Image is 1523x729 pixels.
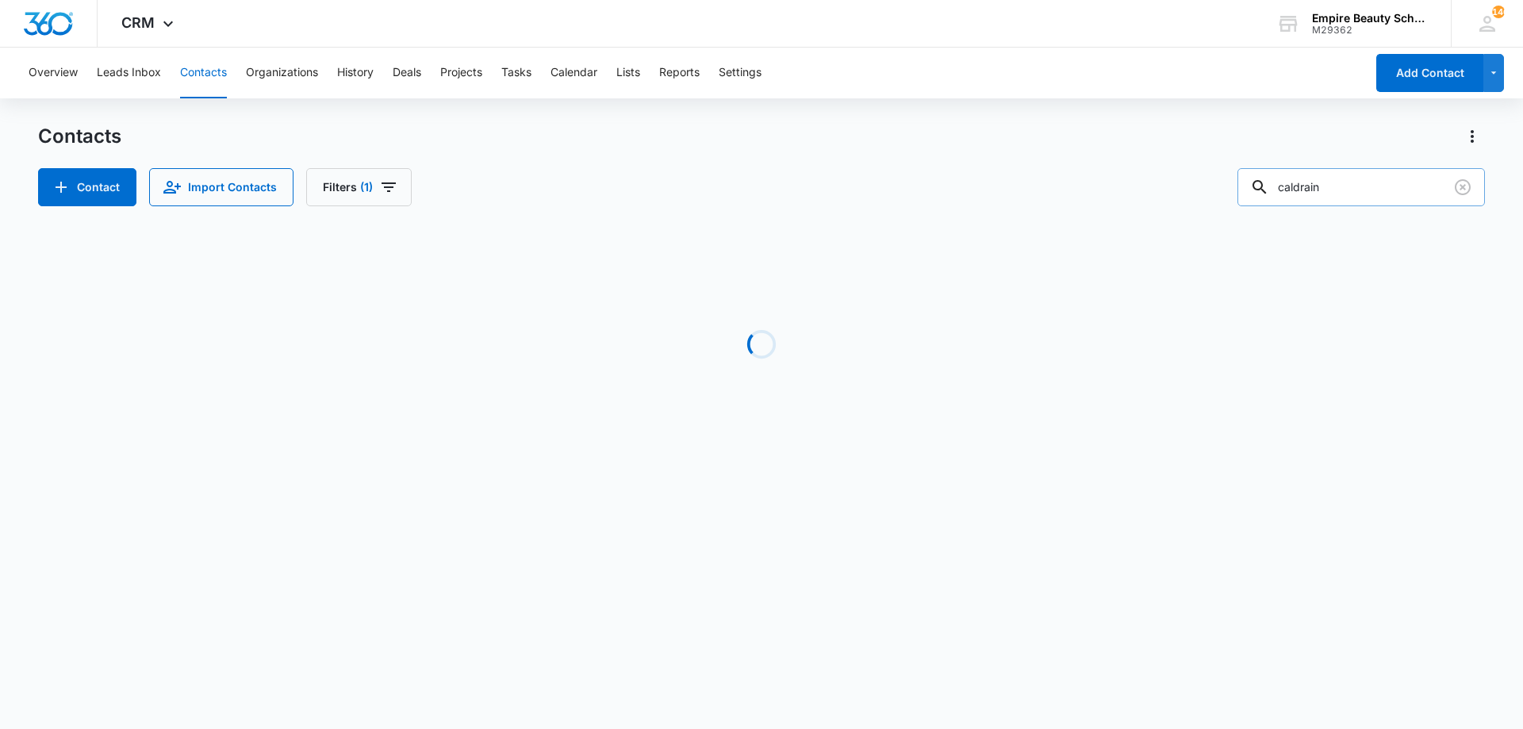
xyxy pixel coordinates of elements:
[29,48,78,98] button: Overview
[337,48,374,98] button: History
[1450,175,1475,200] button: Clear
[149,168,293,206] button: Import Contacts
[551,48,597,98] button: Calendar
[121,14,155,31] span: CRM
[180,48,227,98] button: Contacts
[38,168,136,206] button: Add Contact
[440,48,482,98] button: Projects
[1492,6,1505,18] div: notifications count
[501,48,531,98] button: Tasks
[360,182,373,193] span: (1)
[1237,168,1485,206] input: Search Contacts
[1460,124,1485,149] button: Actions
[659,48,700,98] button: Reports
[306,168,412,206] button: Filters
[1492,6,1505,18] span: 146
[97,48,161,98] button: Leads Inbox
[393,48,421,98] button: Deals
[1312,12,1428,25] div: account name
[1376,54,1483,92] button: Add Contact
[1312,25,1428,36] div: account id
[719,48,761,98] button: Settings
[246,48,318,98] button: Organizations
[616,48,640,98] button: Lists
[38,125,121,148] h1: Contacts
